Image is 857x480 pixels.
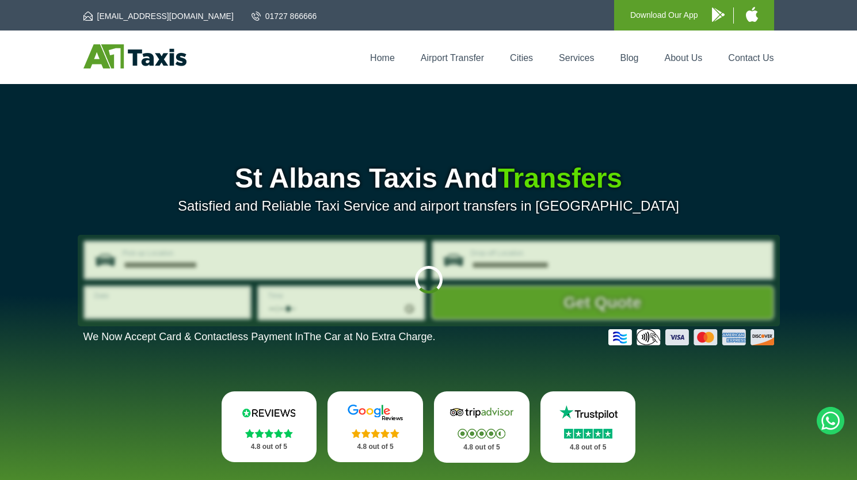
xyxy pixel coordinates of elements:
p: Satisfied and Reliable Taxi Service and airport transfers in [GEOGRAPHIC_DATA] [83,198,774,214]
img: Stars [245,429,293,438]
img: Credit And Debit Cards [608,329,774,345]
a: Tripadvisor Stars 4.8 out of 5 [434,391,530,463]
a: Trustpilot Stars 4.8 out of 5 [540,391,636,463]
p: 4.8 out of 5 [447,440,517,455]
p: 4.8 out of 5 [234,440,304,454]
h1: St Albans Taxis And [83,165,774,192]
img: Tripadvisor [447,404,516,421]
img: Trustpilot [554,404,623,421]
img: Stars [458,429,505,439]
img: A1 Taxis iPhone App [746,7,758,22]
a: Google Stars 4.8 out of 5 [327,391,423,462]
a: Contact Us [728,53,774,63]
img: Google [341,404,410,421]
a: About Us [665,53,703,63]
p: Download Our App [630,8,698,22]
img: Stars [352,429,399,438]
span: The Car at No Extra Charge. [303,331,435,342]
a: Airport Transfer [421,53,484,63]
a: Reviews.io Stars 4.8 out of 5 [222,391,317,462]
a: Home [370,53,395,63]
span: Transfers [498,163,622,193]
img: Reviews.io [234,404,303,421]
a: 01727 866666 [252,10,317,22]
p: 4.8 out of 5 [553,440,623,455]
a: Blog [620,53,638,63]
a: Services [559,53,594,63]
img: Stars [564,429,612,439]
p: We Now Accept Card & Contactless Payment In [83,331,436,343]
p: 4.8 out of 5 [340,440,410,454]
img: A1 Taxis Android App [712,7,725,22]
a: [EMAIL_ADDRESS][DOMAIN_NAME] [83,10,234,22]
a: Cities [510,53,533,63]
img: A1 Taxis St Albans LTD [83,44,186,68]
